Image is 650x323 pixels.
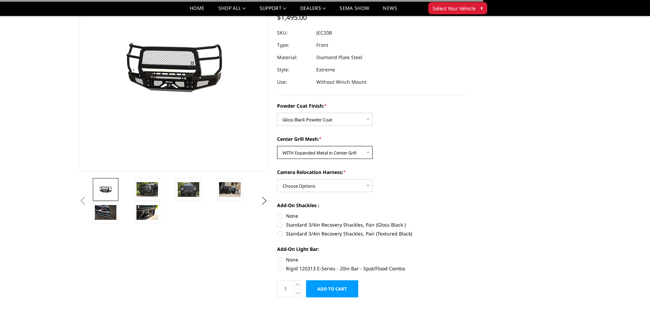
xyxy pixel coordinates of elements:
img: 2020-2023 Chevrolet Silverado 2500-3500 - FT Series - Extreme Front Bumper [178,182,199,197]
input: Add to Cart [306,280,358,297]
dt: Style: [277,64,311,76]
dd: Extreme [316,64,335,76]
dt: Use: [277,76,311,88]
a: Dealers [300,6,326,16]
img: 2020-2023 Chevrolet Silverado 2500-3500 - FT Series - Extreme Front Bumper [219,182,241,197]
a: SEMA Show [340,6,369,16]
a: Support [260,6,287,16]
dt: SKU: [277,27,311,39]
label: Camera Relocation Harness: [277,169,465,176]
img: 2020-2023 Chevrolet Silverado 2500-3500 - FT Series - Extreme Front Bumper [95,205,116,219]
a: News [383,6,397,16]
a: shop all [218,6,246,16]
dd: Without Winch Mount [316,76,366,88]
dd: JEC20B [316,27,332,39]
iframe: Chat Widget [616,290,650,323]
dt: Material: [277,51,311,64]
label: Add-On Light Bar: [277,245,465,253]
span: $1,495.00 [277,13,307,22]
a: Home [190,6,204,16]
button: Previous [78,196,88,206]
label: None [277,256,465,263]
button: Select Your Vehicle [428,2,487,14]
label: Standard 3/4in Recovery Shackles, Pair (Textured Black) [277,230,465,237]
dd: Front [316,39,328,51]
span: Select Your Vehicle [433,5,476,12]
label: Center Grill Mesh: [277,135,465,143]
dt: Type: [277,39,311,51]
img: 2020-2023 Chevrolet Silverado 2500-3500 - FT Series - Extreme Front Bumper [95,185,116,194]
label: Powder Coat Finish: [277,102,465,109]
label: None [277,212,465,219]
label: Rigid 120313 E-Series - 20in Bar - Spot/Flood Combo [277,265,465,272]
label: Add-On Shackles : [277,202,465,209]
img: 2020-2023 Chevrolet Silverado 2500-3500 - FT Series - Extreme Front Bumper [136,205,158,219]
img: 2020-2023 Chevrolet Silverado 2500-3500 - FT Series - Extreme Front Bumper [136,182,158,197]
dd: Diamond Plate Steel [316,51,362,64]
span: ▾ [480,4,483,12]
label: Standard 3/4in Recovery Shackles, Pair (Gloss Black ) [277,221,465,228]
button: Next [259,196,269,206]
